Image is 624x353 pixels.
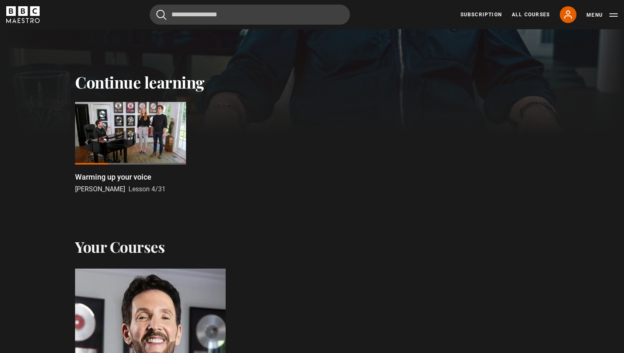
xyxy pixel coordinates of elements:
h2: Continue learning [75,73,549,92]
span: Lesson 4/31 [128,185,166,193]
button: Submit the search query [156,10,166,20]
button: Toggle navigation [586,11,618,19]
a: Subscription [460,11,502,18]
p: Warming up your voice [75,171,151,183]
h2: Your Courses [75,238,165,255]
svg: BBC Maestro [6,6,40,23]
span: [PERSON_NAME] [75,185,125,193]
a: All Courses [512,11,550,18]
input: Search [150,5,350,25]
a: Warming up your voice [PERSON_NAME] Lesson 4/31 [75,102,186,194]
